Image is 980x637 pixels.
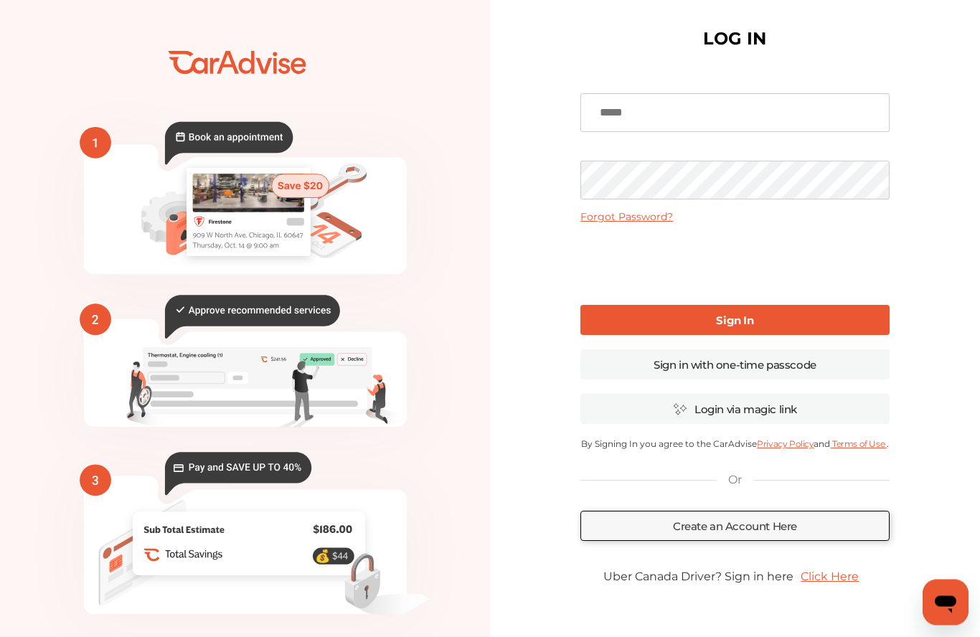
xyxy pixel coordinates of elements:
[580,439,889,450] p: By Signing In you agree to the CarAdvise and .
[603,570,793,584] span: Uber Canada Driver? Sign in here
[673,403,687,417] img: magic_icon.32c66aac.svg
[923,580,969,626] iframe: Button to launch messaging window
[757,439,814,450] a: Privacy Policy
[728,473,741,489] p: Or
[703,32,766,47] h1: LOG IN
[793,563,866,591] a: Click Here
[580,350,889,380] a: Sign in with one-time passcode
[580,511,889,542] a: Create an Account Here
[830,439,886,450] a: Terms of Use
[580,211,673,224] a: Forgot Password?
[716,314,753,328] b: Sign In
[626,235,844,291] iframe: reCAPTCHA
[314,549,330,565] text: 💰
[580,395,889,425] a: Login via magic link
[580,306,889,336] a: Sign In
